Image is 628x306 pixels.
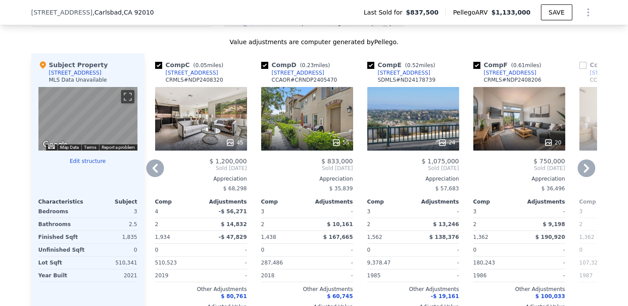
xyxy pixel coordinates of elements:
button: SAVE [541,4,572,20]
span: $ 13,246 [433,221,459,227]
div: 3 [90,205,137,218]
div: [STREET_ADDRESS] [272,69,324,76]
div: 510,341 [90,257,137,269]
div: Other Adjustments [473,286,565,293]
div: Comp [367,198,413,205]
div: Other Adjustments [367,286,459,293]
div: - [521,244,565,256]
span: $ 833,000 [321,158,353,165]
span: 0 [473,247,477,253]
div: Lot Sqft [38,257,86,269]
div: 2 [579,218,624,230]
div: 2.5 [90,218,137,230]
div: - [203,244,247,256]
span: $ 60,745 [327,293,353,299]
div: Appreciation [473,175,565,182]
div: Subject [88,198,137,205]
div: Map [38,87,137,151]
div: Appreciation [261,175,353,182]
div: 2019 [155,269,199,282]
div: 24 [438,138,455,147]
div: MLS Data Unavailable [49,76,107,83]
div: Bedrooms [38,205,86,218]
span: 180,243 [473,260,495,266]
span: $ 36,496 [541,185,565,192]
span: 3 [261,208,265,215]
span: $ 750,000 [533,158,565,165]
span: 0 [367,247,371,253]
div: - [521,269,565,282]
span: 0 [261,247,265,253]
span: 510,523 [155,260,177,266]
div: - [309,269,353,282]
div: Adjustments [307,198,353,205]
div: Subject Property [38,60,108,69]
span: $ 138,376 [429,234,459,240]
span: 0.52 [407,62,419,68]
div: Street View [38,87,137,151]
span: $ 57,683 [435,185,459,192]
div: Finished Sqft [38,231,86,243]
div: 0 [90,244,137,256]
a: [STREET_ADDRESS] [155,69,218,76]
span: ( miles) [297,62,334,68]
div: Value adjustments are computer generated by Pellego . [31,38,597,46]
div: Bathrooms [38,218,86,230]
span: $ 100,033 [535,293,565,299]
span: -$ 19,161 [431,293,459,299]
a: Terms [84,145,96,150]
span: $ 10,161 [327,221,353,227]
span: $ 80,761 [221,293,247,299]
span: ( miles) [190,62,227,68]
div: Comp [261,198,307,205]
div: CRMLS # NDP2408206 [484,76,541,83]
div: Unfinished Sqft [38,244,86,256]
span: 0 [155,247,159,253]
button: Toggle fullscreen view [121,90,134,103]
span: 0.05 [195,62,207,68]
div: - [415,257,459,269]
div: 55 [332,138,349,147]
span: 3 [579,208,583,215]
div: [STREET_ADDRESS] [484,69,537,76]
div: - [309,257,353,269]
span: 0.23 [302,62,314,68]
a: [STREET_ADDRESS] [473,69,537,76]
span: [STREET_ADDRESS] [31,8,93,17]
span: $ 1,075,000 [422,158,459,165]
div: Other Adjustments [155,286,247,293]
div: - [309,205,353,218]
a: Open this area in Google Maps (opens a new window) [41,139,70,151]
span: Pellego ARV [453,8,491,17]
button: Show Options [579,4,597,21]
div: - [203,269,247,282]
span: $837,500 [406,8,439,17]
div: 1,835 [90,231,137,243]
div: Adjustments [201,198,247,205]
a: [STREET_ADDRESS] [367,69,430,76]
span: 1,562 [367,234,382,240]
span: $ 167,665 [323,234,353,240]
div: 2 [473,218,518,230]
div: Comp F [473,60,545,69]
div: 2021 [90,269,137,282]
div: 45 [226,138,243,147]
span: 3 [473,208,477,215]
span: , CA 92010 [122,9,154,16]
div: Appreciation [367,175,459,182]
button: Keyboard shortcuts [48,145,54,149]
a: Report a problem [102,145,135,150]
div: 2 [261,218,305,230]
span: 3 [367,208,371,215]
div: - [521,257,565,269]
a: [STREET_ADDRESS] [261,69,324,76]
span: 4 [155,208,159,215]
div: [STREET_ADDRESS] [378,69,430,76]
div: - [203,257,247,269]
span: 9,378.47 [367,260,391,266]
div: 1986 [473,269,518,282]
span: 1,438 [261,234,276,240]
span: 107,327 [579,260,601,266]
span: $ 14,832 [221,221,247,227]
span: $ 190,920 [535,234,565,240]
